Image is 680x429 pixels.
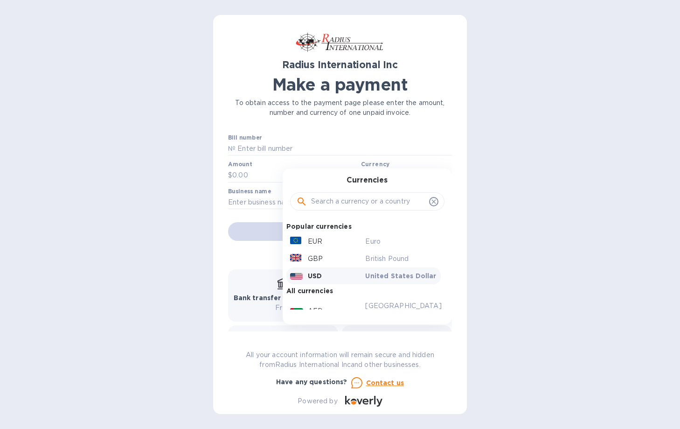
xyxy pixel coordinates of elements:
[236,142,452,156] input: Enter bill number
[228,170,232,180] p: $
[234,303,333,313] p: Free
[228,162,252,168] label: Amount
[232,169,357,183] input: 0.00
[290,308,303,315] img: AED
[290,273,303,280] img: USD
[286,220,352,233] p: Popular currencies
[228,98,452,118] p: To obtain access to the payment page please enter the amount, number and currency of one unpaid i...
[365,237,437,246] p: Euro
[276,378,347,386] b: Have any questions?
[228,144,236,154] p: №
[308,271,322,281] p: USD
[234,294,333,302] b: Bank transfer (for US banks)
[365,301,437,321] p: [GEOGRAPHIC_DATA] Dirham
[228,135,262,141] label: Bill number
[228,196,452,210] input: Enter business name
[228,189,271,194] label: Business name
[308,306,323,316] p: AED
[228,75,452,94] h1: Make a payment
[228,350,452,370] p: All your account information will remain secure and hidden from Radius International Inc and othe...
[298,396,337,406] p: Powered by
[365,254,437,264] p: British Pound
[308,237,322,246] p: EUR
[365,271,437,281] p: United States Dollar
[282,59,398,70] b: Radius International Inc
[347,176,388,185] h3: Currencies
[366,379,404,387] u: Contact us
[286,284,333,297] p: All currencies
[311,195,425,209] input: Search a currency or a country
[361,161,390,168] b: Currency
[308,254,323,264] p: GBP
